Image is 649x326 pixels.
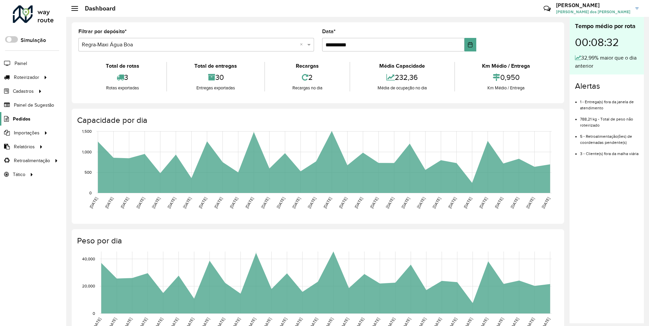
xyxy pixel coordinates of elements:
[352,70,452,85] div: 232,36
[260,196,270,209] text: [DATE]
[169,62,262,70] div: Total de entregas
[80,62,165,70] div: Total de rotas
[267,62,348,70] div: Recargas
[291,196,301,209] text: [DATE]
[354,196,363,209] text: [DATE]
[77,115,557,125] h4: Capacidade por dia
[575,22,639,31] div: Tempo médio por rota
[89,196,98,209] text: [DATE]
[556,2,630,8] h3: [PERSON_NAME]
[267,85,348,91] div: Recargas no dia
[13,88,34,95] span: Cadastros
[369,196,379,209] text: [DATE]
[575,54,639,70] div: 32,99% maior que o dia anterior
[416,196,426,209] text: [DATE]
[89,191,92,195] text: 0
[580,128,639,146] li: 5 - Retroalimentação(ões) de coordenadas pendente(s)
[525,196,535,209] text: [DATE]
[120,196,129,209] text: [DATE]
[13,115,30,123] span: Pedidos
[78,5,116,12] h2: Dashboard
[169,70,262,85] div: 30
[575,81,639,91] h4: Alertas
[575,31,639,54] div: 00:08:32
[401,196,410,209] text: [DATE]
[463,2,533,20] div: Críticas? Dúvidas? Elogios? Sugestões? Entre em contato conosco!
[307,196,317,209] text: [DATE]
[229,196,239,209] text: [DATE]
[169,85,262,91] div: Entregas exportadas
[322,196,332,209] text: [DATE]
[457,70,556,85] div: 0,950
[556,9,630,15] span: [PERSON_NAME] dos [PERSON_NAME]
[77,236,557,246] h4: Peso por dia
[580,146,639,157] li: 3 - Cliente(s) fora da malha viária
[432,196,441,209] text: [DATE]
[580,94,639,111] li: 1 - Entrega(s) fora da janela de atendimento
[478,196,488,209] text: [DATE]
[85,170,92,175] text: 500
[267,70,348,85] div: 2
[182,196,192,209] text: [DATE]
[21,36,46,44] label: Simulação
[580,111,639,128] li: 788,21 kg - Total de peso não roteirizado
[151,196,161,209] text: [DATE]
[80,85,165,91] div: Rotas exportadas
[385,196,395,209] text: [DATE]
[135,196,145,209] text: [DATE]
[447,196,457,209] text: [DATE]
[541,196,551,209] text: [DATE]
[276,196,286,209] text: [DATE]
[213,196,223,209] text: [DATE]
[14,74,39,81] span: Roteirizador
[13,171,25,178] span: Tático
[167,196,176,209] text: [DATE]
[14,143,35,150] span: Relatórios
[198,196,208,209] text: [DATE]
[322,27,336,36] label: Data
[14,102,54,109] span: Painel de Sugestão
[300,41,306,49] span: Clear all
[93,311,95,316] text: 0
[540,1,554,16] a: Contato Rápido
[82,284,95,288] text: 20,000
[338,196,348,209] text: [DATE]
[352,85,452,91] div: Média de ocupação no dia
[494,196,504,209] text: [DATE]
[15,60,27,67] span: Painel
[82,129,92,133] text: 1,500
[352,62,452,70] div: Média Capacidade
[78,27,127,36] label: Filtrar por depósito
[457,62,556,70] div: Km Médio / Entrega
[464,38,476,51] button: Choose Date
[244,196,254,209] text: [DATE]
[14,129,40,136] span: Importações
[14,157,50,164] span: Retroalimentação
[463,196,473,209] text: [DATE]
[80,70,165,85] div: 3
[457,85,556,91] div: Km Médio / Entrega
[82,257,95,261] text: 40,000
[510,196,520,209] text: [DATE]
[104,196,114,209] text: [DATE]
[82,150,92,154] text: 1,000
